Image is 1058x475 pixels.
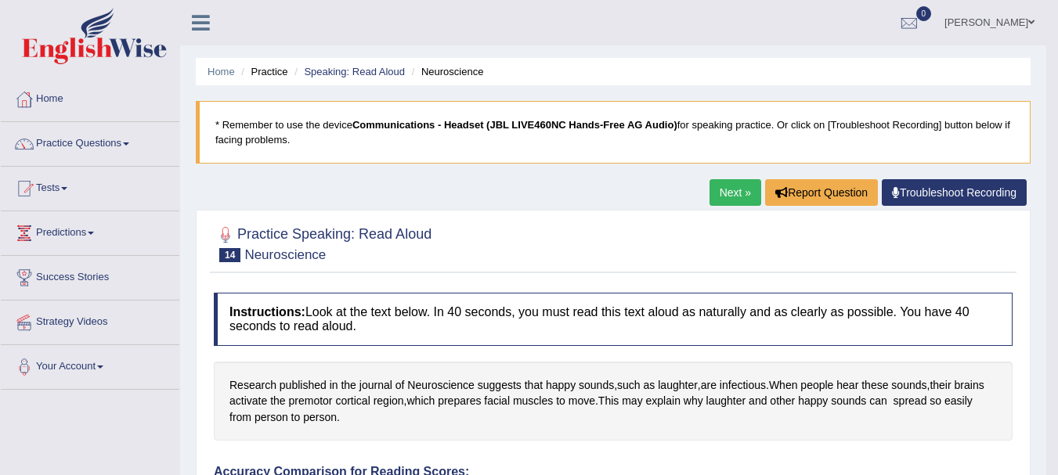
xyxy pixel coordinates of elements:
span: Click to see word definition [955,377,984,394]
span: Click to see word definition [303,409,337,426]
b: Communications - Headset (JBL LIVE460NC Hands-Free AG Audio) [352,119,677,131]
span: Click to see word definition [836,377,858,394]
span: Click to see word definition [579,377,614,394]
a: Home [208,66,235,77]
span: Click to see word definition [798,393,828,409]
span: Click to see word definition [484,393,510,409]
li: Neuroscience [408,64,484,79]
span: Click to see word definition [684,393,703,409]
span: Click to see word definition [598,393,619,409]
span: Click to see word definition [229,377,276,394]
span: Click to see word definition [406,393,435,409]
span: Click to see word definition [229,393,267,409]
span: Click to see word definition [359,377,392,394]
span: Click to see word definition [769,377,798,394]
span: 0 [916,6,932,21]
span: Click to see word definition [255,409,288,426]
span: Click to see word definition [930,393,941,409]
span: Click to see word definition [330,377,338,394]
a: Speaking: Read Aloud [304,66,405,77]
span: Click to see word definition [617,377,641,394]
span: 14 [219,248,240,262]
span: Click to see word definition [395,377,405,394]
a: Troubleshoot Recording [882,179,1027,206]
a: Your Account [1,345,179,384]
span: Click to see word definition [701,377,717,394]
span: Click to see word definition [438,393,481,409]
span: Click to see word definition [546,377,576,394]
a: Next » [710,179,761,206]
h2: Practice Speaking: Read Aloud [214,223,432,262]
span: Click to see word definition [749,393,767,409]
span: Click to see word definition [622,393,642,409]
span: Click to see word definition [930,377,951,394]
span: Click to see word definition [229,409,251,426]
span: Click to see word definition [374,393,404,409]
span: Click to see word definition [478,377,522,394]
span: Click to see word definition [770,393,795,409]
span: Click to see word definition [341,377,356,394]
a: Practice Questions [1,122,179,161]
span: Click to see word definition [407,377,475,394]
a: Tests [1,167,179,206]
span: Click to see word definition [869,393,887,409]
span: Click to see word definition [644,377,655,394]
span: Click to see word definition [831,393,866,409]
span: Click to see word definition [720,377,766,394]
a: Success Stories [1,256,179,295]
small: Neuroscience [244,247,326,262]
span: Click to see word definition [894,393,927,409]
blockquote: * Remember to use the device for speaking practice. Or click on [Troubleshoot Recording] button b... [196,101,1031,164]
span: Click to see word definition [944,393,973,409]
h4: Look at the text below. In 40 seconds, you must read this text aloud as naturally and as clearly ... [214,293,1013,345]
span: Click to see word definition [861,377,888,394]
span: Click to see word definition [658,377,698,394]
span: Click to see word definition [513,393,553,409]
button: Report Question [765,179,878,206]
span: Click to see word definition [800,377,833,394]
span: Click to see word definition [891,377,926,394]
span: Click to see word definition [270,393,285,409]
b: Instructions: [229,305,305,318]
li: Practice [237,64,287,79]
span: Click to see word definition [525,377,543,394]
span: Click to see word definition [706,393,746,409]
span: Click to see word definition [335,393,370,409]
span: Click to see word definition [291,409,301,426]
span: Click to see word definition [556,393,565,409]
span: Click to see word definition [646,393,681,409]
a: Home [1,77,179,117]
div: , , . , , . . [214,362,1013,441]
a: Strategy Videos [1,300,179,340]
span: Click to see word definition [569,393,595,409]
span: Click to see word definition [289,393,333,409]
span: Click to see word definition [280,377,327,394]
a: Predictions [1,211,179,250]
